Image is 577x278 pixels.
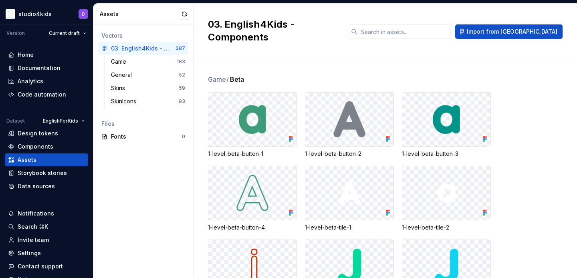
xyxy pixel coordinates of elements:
[18,64,61,72] div: Documentation
[179,72,185,78] div: 52
[111,58,129,66] div: Game
[2,5,91,22] button: studio4kidsD
[18,223,48,231] div: Search ⌘K
[111,97,139,105] div: SkinIcons
[357,24,452,39] input: Search in assets...
[111,71,135,79] div: General
[467,28,557,36] span: Import from [GEOGRAPHIC_DATA]
[18,51,34,59] div: Home
[82,11,85,17] div: D
[5,153,88,166] a: Assets
[208,150,297,158] div: 1-level-beta-button-1
[5,75,88,88] a: Analytics
[305,224,394,232] div: 1-level-beta-tile-1
[18,10,52,18] div: studio4kids
[18,129,58,137] div: Design tokens
[45,28,90,39] button: Current draft
[5,127,88,140] a: Design tokens
[108,68,188,81] a: General52
[18,169,67,177] div: Storybook stories
[177,58,185,65] div: 183
[455,24,563,39] button: Import from [GEOGRAPHIC_DATA]
[230,75,244,84] span: Beta
[6,118,25,124] div: Dataset
[5,62,88,75] a: Documentation
[18,77,43,85] div: Analytics
[108,55,188,68] a: Game183
[108,82,188,95] a: Skins59
[111,133,182,141] div: Fonts
[100,10,179,18] div: Assets
[179,85,185,91] div: 59
[18,249,41,257] div: Settings
[208,18,338,44] h2: 03. English4Kids - Components
[98,42,188,55] a: 03. English4Kids - Components387
[18,182,55,190] div: Data sources
[49,30,80,36] span: Current draft
[179,98,185,105] div: 93
[305,150,394,158] div: 1-level-beta-button-2
[5,220,88,233] button: Search ⌘K
[18,210,54,218] div: Notifications
[182,133,185,140] div: 0
[98,130,188,143] a: Fonts0
[101,32,185,40] div: Vectors
[402,150,491,158] div: 1-level-beta-button-3
[18,143,53,151] div: Components
[5,180,88,193] a: Data sources
[18,91,66,99] div: Code automation
[108,95,188,108] a: SkinIcons93
[5,234,88,246] a: Invite team
[402,224,491,232] div: 1-level-beta-tile-2
[226,75,229,83] span: /
[18,156,36,164] div: Assets
[5,260,88,273] button: Contact support
[208,224,297,232] div: 1-level-beta-button-4
[5,167,88,179] a: Storybook stories
[6,30,25,36] div: Version
[176,45,185,52] div: 387
[208,75,229,84] span: Game
[5,140,88,153] a: Components
[111,84,128,92] div: Skins
[6,9,15,19] img: f1dd3a2a-5342-4756-bcfa-e9eec4c7fc0d.png
[5,207,88,220] button: Notifications
[18,262,63,270] div: Contact support
[111,44,171,52] div: 03. English4Kids - Components
[101,120,185,128] div: Files
[5,48,88,61] a: Home
[5,88,88,101] a: Code automation
[43,118,78,124] span: EnglishForKids
[39,115,88,127] button: EnglishForKids
[5,247,88,260] a: Settings
[18,236,49,244] div: Invite team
